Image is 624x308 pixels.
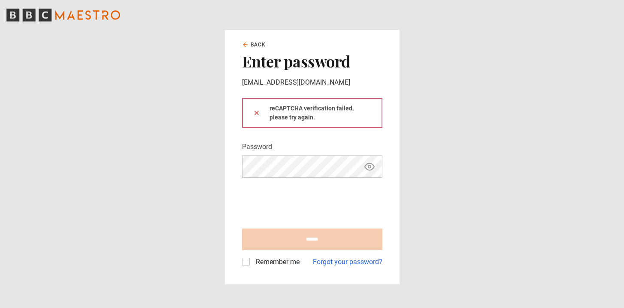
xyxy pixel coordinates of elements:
div: reCAPTCHA verification failed, please try again. [242,98,382,128]
label: Password [242,142,272,152]
iframe: reCAPTCHA [242,185,373,218]
button: Show password [362,159,377,174]
a: Forgot your password? [313,257,382,267]
a: Back [242,41,266,49]
svg: BBC Maestro [6,9,120,21]
p: [EMAIL_ADDRESS][DOMAIN_NAME] [242,77,382,88]
label: Remember me [252,257,300,267]
span: Back [251,41,266,49]
h2: Enter password [242,52,382,70]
